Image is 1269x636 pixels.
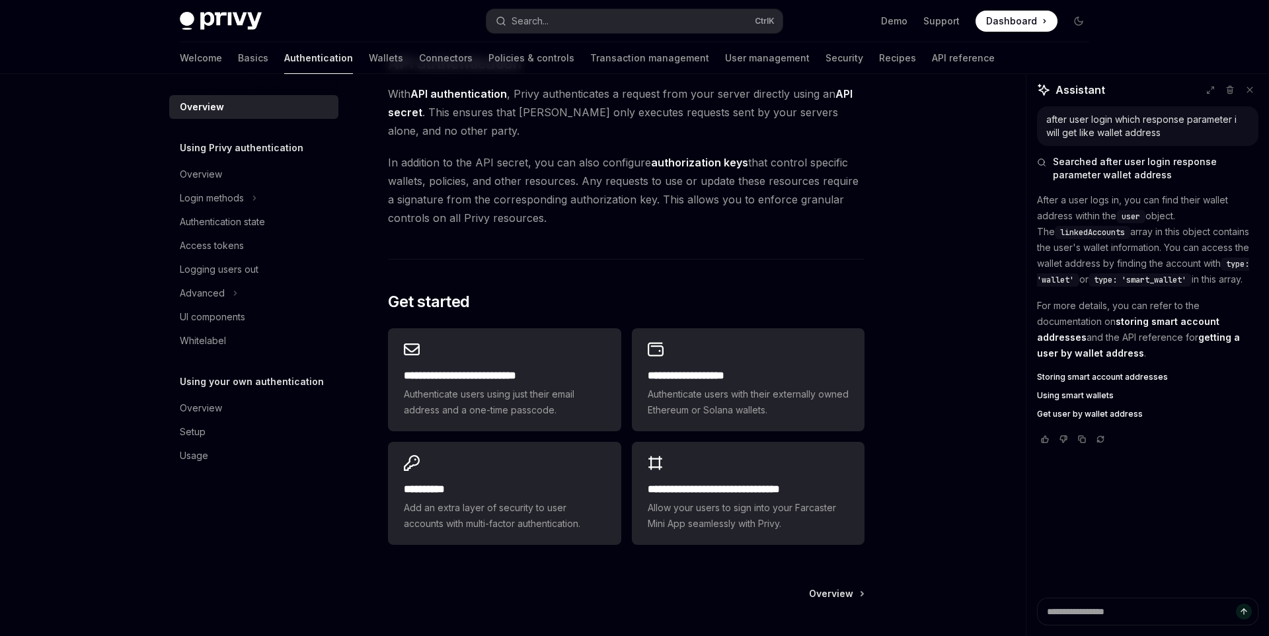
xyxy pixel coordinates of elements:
[1060,227,1125,238] span: linkedAccounts
[180,140,303,156] h5: Using Privy authentication
[169,186,338,210] button: Toggle Login methods section
[180,12,262,30] img: dark logo
[826,42,863,74] a: Security
[238,42,268,74] a: Basics
[1236,604,1252,619] button: Send message
[632,328,865,431] a: **** **** **** ****Authenticate users with their externally owned Ethereum or Solana wallets.
[180,99,224,115] div: Overview
[180,374,324,390] h5: Using your own authentication
[180,309,245,325] div: UI components
[648,386,849,418] span: Authenticate users with their externally owned Ethereum or Solana wallets.
[169,210,338,234] a: Authentication state
[410,87,507,100] strong: API authentication
[512,13,549,29] div: Search...
[1037,192,1258,287] p: After a user logs in, you can find their wallet address within the object. The array in this obje...
[1094,275,1186,285] span: type: 'smart_wallet'
[1037,390,1114,401] span: Using smart wallets
[180,424,206,440] div: Setup
[488,42,574,74] a: Policies & controls
[1046,113,1249,139] div: after user login which response parameter i will get like wallet address
[1037,316,1219,343] a: storing smart account addresses
[169,234,338,258] a: Access tokens
[1037,372,1258,382] a: Storing smart account addresses
[1037,298,1258,361] p: For more details, you can refer to the documentation on and the API reference for .
[879,42,916,74] a: Recipes
[1037,409,1143,419] span: Get user by wallet address
[1037,372,1168,382] span: Storing smart account addresses
[986,15,1037,28] span: Dashboard
[932,42,995,74] a: API reference
[923,15,960,28] a: Support
[169,95,338,119] a: Overview
[725,42,810,74] a: User management
[1037,598,1258,625] textarea: Ask a question...
[1122,211,1140,222] span: user
[1037,433,1053,446] button: Vote that response was good
[180,214,265,230] div: Authentication state
[388,442,621,545] a: **** *****Add an extra layer of security to user accounts with multi-factor authentication.
[1056,433,1071,446] button: Vote that response was not good
[284,42,353,74] a: Authentication
[169,396,338,420] a: Overview
[1037,390,1258,401] a: Using smart wallets
[369,42,403,74] a: Wallets
[1053,155,1258,182] span: Searched after user login response parameter wallet address
[388,85,865,140] span: With , Privy authenticates a request from your server directly using an . This ensures that [PERS...
[404,500,605,532] span: Add an extra layer of security to user accounts with multi-factor authentication.
[419,42,473,74] a: Connectors
[1074,433,1090,446] button: Copy chat response
[648,500,849,532] span: Allow your users to sign into your Farcaster Mini App seamlessly with Privy.
[180,285,225,301] div: Advanced
[976,11,1057,32] a: Dashboard
[180,448,208,464] div: Usage
[169,329,338,353] a: Whitelabel
[1056,82,1105,98] span: Assistant
[169,444,338,468] a: Usage
[169,281,338,305] button: Toggle Advanced section
[881,15,907,28] a: Demo
[169,162,338,186] a: Overview
[180,333,226,349] div: Whitelabel
[180,262,258,277] div: Logging users out
[1093,433,1108,446] button: Reload last chat
[169,305,338,329] a: UI components
[651,156,748,169] strong: authorization keys
[1037,409,1258,419] a: Get user by wallet address
[755,16,775,26] span: Ctrl K
[1068,11,1089,32] button: Toggle dark mode
[486,9,783,33] button: Open search
[1037,155,1258,182] button: Searched after user login response parameter wallet address
[180,238,244,254] div: Access tokens
[180,42,222,74] a: Welcome
[388,291,469,312] span: Get started
[169,420,338,444] a: Setup
[180,190,244,206] div: Login methods
[404,386,605,418] span: Authenticate users using just their email address and a one-time passcode.
[180,400,222,416] div: Overview
[169,258,338,281] a: Logging users out
[1037,332,1240,359] a: getting a user by wallet address
[180,166,222,182] div: Overview
[388,153,865,227] span: In addition to the API secret, you can also configure that control specific wallets, policies, an...
[590,42,709,74] a: Transaction management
